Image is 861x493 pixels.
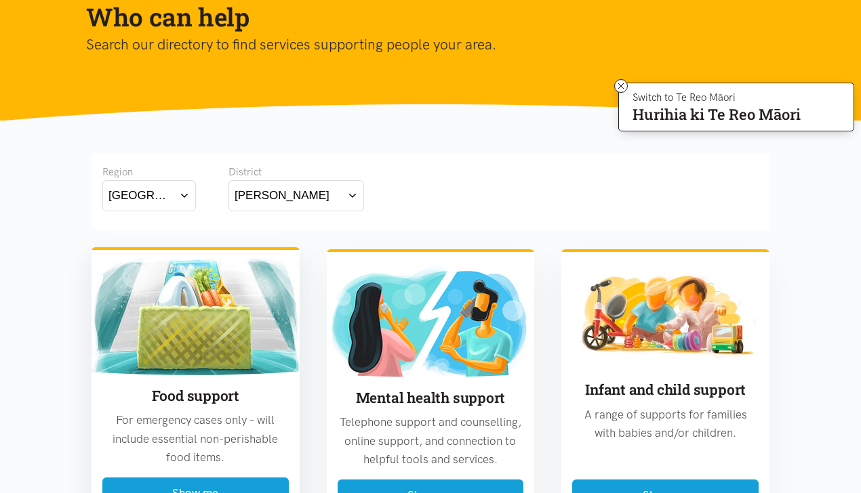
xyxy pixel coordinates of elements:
[228,180,364,211] button: [PERSON_NAME]
[572,380,759,400] h3: Infant and child support
[572,406,759,442] p: A range of supports for families with babies and/or children.
[108,186,174,205] div: [GEOGRAPHIC_DATA]
[633,93,801,102] p: Switch to Te Reo Māori
[228,164,364,180] div: District
[102,164,196,180] div: Region
[633,108,801,121] p: Hurihia ki Te Reo Māori
[102,386,289,406] h3: Food support
[338,388,524,408] h3: Mental health support
[235,186,329,205] div: [PERSON_NAME]
[86,1,753,33] h1: Who can help
[338,413,524,469] p: Telephone support and counselling, online support, and connection to helpful tools and services.
[102,411,289,467] p: For emergency cases only – will include essential non-perishable food items.
[102,180,196,211] button: [GEOGRAPHIC_DATA]
[86,33,753,56] p: Search our directory to find services supporting people your area.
